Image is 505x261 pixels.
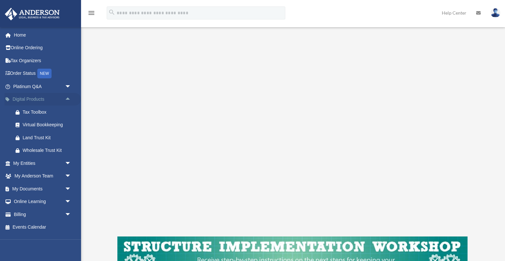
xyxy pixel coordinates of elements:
[23,108,73,116] div: Tax Toolbox
[5,170,81,183] a: My Anderson Teamarrow_drop_down
[9,119,81,131] a: Virtual Bookkeeping
[88,11,95,17] a: menu
[5,80,81,93] a: Platinum Q&Aarrow_drop_down
[3,8,62,20] img: Anderson Advisors Platinum Portal
[5,67,81,80] a: Order StatusNEW
[23,121,73,129] div: Virtual Bookkeeping
[23,134,73,142] div: Land Trust Kit
[9,144,81,157] a: Wholesale Trust Kit
[5,54,81,67] a: Tax Organizers
[9,131,81,144] a: Land Trust Kit
[5,195,81,208] a: Online Learningarrow_drop_down
[23,146,73,154] div: Wholesale Trust Kit
[65,93,78,106] span: arrow_drop_up
[5,208,81,221] a: Billingarrow_drop_down
[5,182,81,195] a: My Documentsarrow_drop_down
[5,93,81,106] a: Digital Productsarrow_drop_up
[88,9,95,17] i: menu
[5,28,81,41] a: Home
[9,106,81,119] a: Tax Toolbox
[65,170,78,183] span: arrow_drop_down
[5,157,81,170] a: My Entitiesarrow_drop_down
[490,8,500,17] img: User Pic
[5,221,81,234] a: Events Calendar
[65,195,78,209] span: arrow_drop_down
[65,182,78,196] span: arrow_drop_down
[65,208,78,221] span: arrow_drop_down
[65,80,78,93] span: arrow_drop_down
[108,9,115,16] i: search
[117,30,467,227] iframe: LLC Binder Walkthrough
[65,157,78,170] span: arrow_drop_down
[37,69,52,78] div: NEW
[5,41,81,54] a: Online Ordering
